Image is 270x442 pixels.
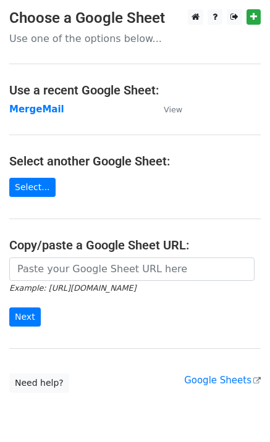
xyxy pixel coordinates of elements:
a: Need help? [9,373,69,393]
a: View [151,104,182,115]
small: Example: [URL][DOMAIN_NAME] [9,283,136,293]
h4: Copy/paste a Google Sheet URL: [9,238,261,252]
small: View [164,105,182,114]
h4: Select another Google Sheet: [9,154,261,169]
h3: Choose a Google Sheet [9,9,261,27]
a: MergeMail [9,104,64,115]
input: Paste your Google Sheet URL here [9,257,255,281]
p: Use one of the options below... [9,32,261,45]
input: Next [9,307,41,327]
a: Google Sheets [184,375,261,386]
h4: Use a recent Google Sheet: [9,83,261,98]
a: Select... [9,178,56,197]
